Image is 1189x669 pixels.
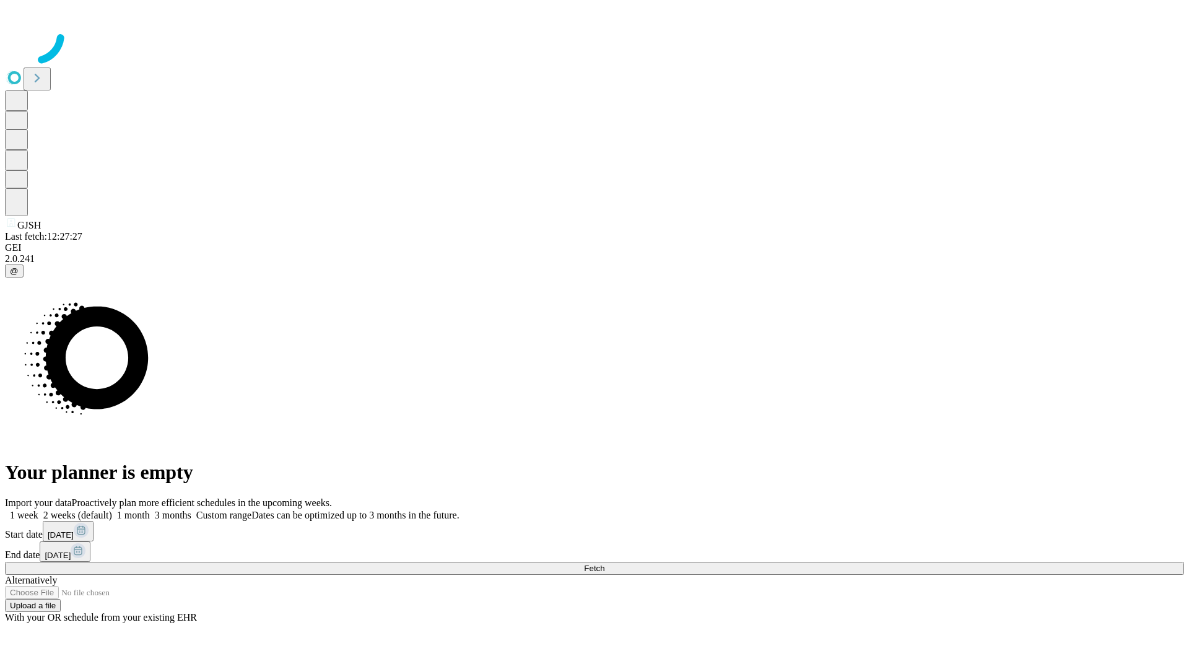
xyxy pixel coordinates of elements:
[196,510,251,520] span: Custom range
[584,564,604,573] span: Fetch
[5,575,57,585] span: Alternatively
[43,521,94,541] button: [DATE]
[43,510,112,520] span: 2 weeks (default)
[5,612,197,623] span: With your OR schedule from your existing EHR
[251,510,459,520] span: Dates can be optimized up to 3 months in the future.
[72,497,332,508] span: Proactively plan more efficient schedules in the upcoming weeks.
[48,530,74,540] span: [DATE]
[5,599,61,612] button: Upload a file
[117,510,150,520] span: 1 month
[5,541,1184,562] div: End date
[5,242,1184,253] div: GEI
[10,510,38,520] span: 1 week
[5,521,1184,541] div: Start date
[5,253,1184,265] div: 2.0.241
[10,266,19,276] span: @
[40,541,90,562] button: [DATE]
[17,220,41,230] span: GJSH
[5,461,1184,484] h1: Your planner is empty
[5,562,1184,575] button: Fetch
[45,551,71,560] span: [DATE]
[5,231,82,242] span: Last fetch: 12:27:27
[5,265,24,278] button: @
[155,510,191,520] span: 3 months
[5,497,72,508] span: Import your data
